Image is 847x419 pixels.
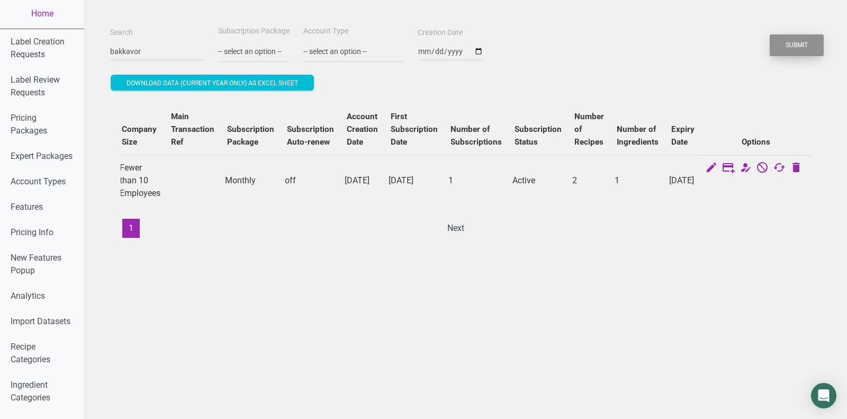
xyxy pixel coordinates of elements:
[756,162,769,176] a: Cancel Subscription
[127,79,298,87] span: Download data (current year only) as excel sheet
[221,155,281,206] td: Monthly
[671,124,695,147] b: Expiry Date
[418,28,463,38] label: Creation Date
[281,155,340,206] td: off
[227,124,274,147] b: Subscription Package
[811,383,836,408] div: Open Intercom Messenger
[770,34,824,56] button: Submit
[340,155,384,206] td: [DATE]
[347,112,378,147] b: Account Creation Date
[568,155,610,206] td: 2
[450,124,502,147] b: Number of Subscriptions
[722,162,735,176] a: Edit Subscription
[115,155,165,206] td: Fewer than 10 Employees
[508,155,568,206] td: Active
[110,28,133,38] label: Search
[122,124,157,147] b: Company Size
[665,155,701,206] td: [DATE]
[110,93,822,248] div: Users
[610,155,665,206] td: 1
[303,26,348,37] label: Account Type
[384,155,444,206] td: [DATE]
[790,162,803,176] a: Delete User
[705,162,718,176] a: Edit
[773,162,786,176] a: Change Auto Renewal
[122,219,140,238] button: 1
[218,26,290,37] label: Subscription Package
[515,124,562,147] b: Subscription Status
[444,155,508,206] td: 1
[391,112,438,147] b: First Subscription Date
[574,112,604,147] b: Number of Recipes
[739,162,752,176] a: Change Account Type
[742,137,770,147] b: Options
[617,124,659,147] b: Number of Ingredients
[111,75,314,91] button: Download data (current year only) as excel sheet
[171,112,214,147] b: Main Transaction Ref
[287,124,334,147] b: Subscription Auto-renew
